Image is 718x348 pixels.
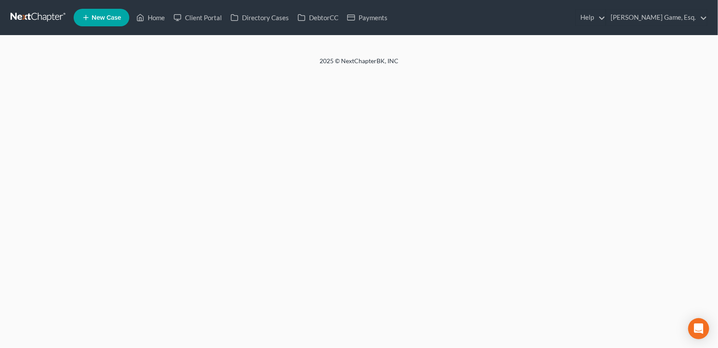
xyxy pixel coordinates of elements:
[576,10,605,25] a: Help
[293,10,343,25] a: DebtorCC
[109,57,609,72] div: 2025 © NextChapterBK, INC
[606,10,707,25] a: [PERSON_NAME] Game, Esq.
[226,10,293,25] a: Directory Cases
[169,10,226,25] a: Client Portal
[688,318,709,339] div: Open Intercom Messenger
[74,9,129,26] new-legal-case-button: New Case
[343,10,392,25] a: Payments
[132,10,169,25] a: Home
